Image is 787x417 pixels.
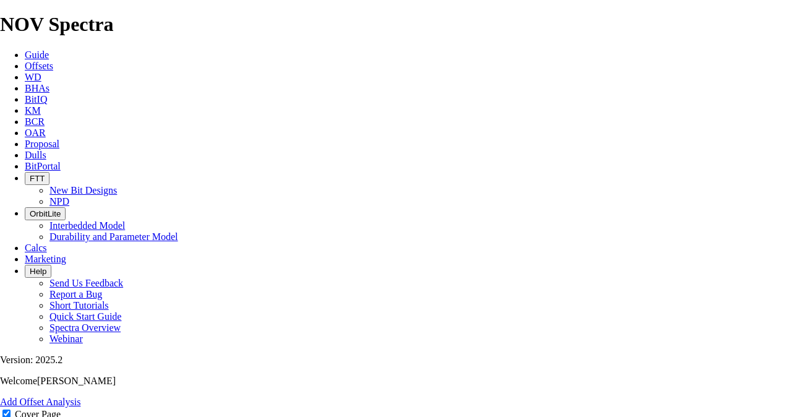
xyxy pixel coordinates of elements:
[49,311,121,322] a: Quick Start Guide
[49,278,123,288] a: Send Us Feedback
[49,300,109,311] a: Short Tutorials
[25,139,59,149] a: Proposal
[25,72,41,82] a: WD
[25,254,66,264] a: Marketing
[37,376,116,386] span: [PERSON_NAME]
[30,209,61,218] span: OrbitLite
[30,174,45,183] span: FTT
[25,127,46,138] a: OAR
[49,196,69,207] a: NPD
[49,289,102,299] a: Report a Bug
[25,83,49,93] a: BHAs
[25,161,61,171] a: BitPortal
[49,185,117,196] a: New Bit Designs
[30,267,46,276] span: Help
[25,243,47,253] a: Calcs
[25,150,46,160] a: Dulls
[25,105,41,116] a: KM
[25,61,53,71] a: Offsets
[49,333,83,344] a: Webinar
[49,322,121,333] a: Spectra Overview
[25,49,49,60] a: Guide
[49,231,178,242] a: Durability and Parameter Model
[25,94,47,105] a: BitIQ
[25,207,66,220] button: OrbitLite
[25,265,51,278] button: Help
[49,220,125,231] a: Interbedded Model
[25,172,49,185] button: FTT
[25,116,45,127] a: BCR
